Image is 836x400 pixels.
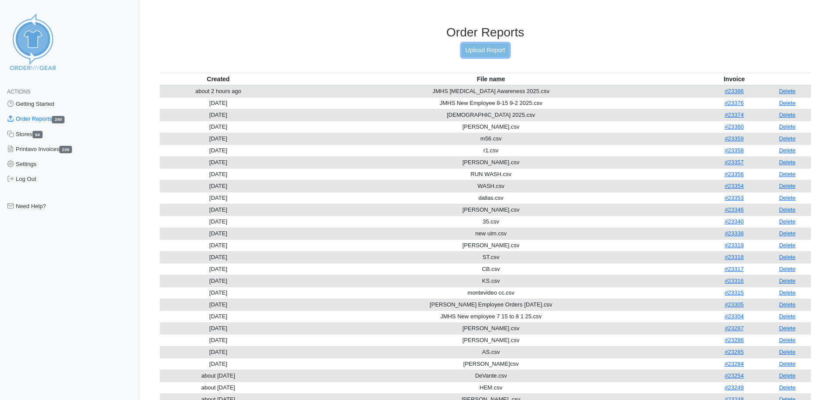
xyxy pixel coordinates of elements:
[277,168,705,180] td: RUN WASH.csv
[779,88,796,94] a: Delete
[779,254,796,260] a: Delete
[779,242,796,249] a: Delete
[160,382,277,393] td: about [DATE]
[779,100,796,106] a: Delete
[277,180,705,192] td: WASH.csv
[277,204,705,216] td: [PERSON_NAME].csv
[160,180,277,192] td: [DATE]
[779,147,796,154] a: Delete
[160,287,277,299] td: [DATE]
[779,183,796,189] a: Delete
[52,116,65,123] span: 240
[462,43,509,57] a: Upload Report
[779,301,796,308] a: Delete
[725,183,743,189] a: #23354
[779,171,796,177] a: Delete
[160,227,277,239] td: [DATE]
[277,192,705,204] td: dallas.csv
[725,349,743,355] a: #23285
[725,277,743,284] a: #23316
[277,287,705,299] td: montevideo cc.csv
[725,159,743,166] a: #23357
[160,334,277,346] td: [DATE]
[59,146,72,153] span: 239
[277,73,705,85] th: File name
[779,218,796,225] a: Delete
[725,242,743,249] a: #23319
[725,313,743,320] a: #23304
[160,310,277,322] td: [DATE]
[277,97,705,109] td: JMHS New Employee 8-15 9-2 2025.csv
[277,216,705,227] td: 35.csv
[277,346,705,358] td: AS.csv
[160,109,277,121] td: [DATE]
[160,73,277,85] th: Created
[725,384,743,391] a: #23249
[160,156,277,168] td: [DATE]
[779,313,796,320] a: Delete
[160,121,277,133] td: [DATE]
[277,251,705,263] td: ST.csv
[779,112,796,118] a: Delete
[277,121,705,133] td: [PERSON_NAME].csv
[160,299,277,310] td: [DATE]
[160,346,277,358] td: [DATE]
[725,206,743,213] a: #23346
[725,360,743,367] a: #23284
[725,123,743,130] a: #23360
[725,230,743,237] a: #23338
[160,239,277,251] td: [DATE]
[725,337,743,343] a: #23286
[160,263,277,275] td: [DATE]
[779,360,796,367] a: Delete
[779,277,796,284] a: Delete
[779,135,796,142] a: Delete
[277,358,705,370] td: [PERSON_NAME]csv
[779,384,796,391] a: Delete
[725,171,743,177] a: #23356
[277,299,705,310] td: [PERSON_NAME] Employee Orders [DATE].csv
[160,168,277,180] td: [DATE]
[160,85,277,97] td: about 2 hours ago
[779,230,796,237] a: Delete
[725,372,743,379] a: #23254
[779,372,796,379] a: Delete
[779,195,796,201] a: Delete
[160,144,277,156] td: [DATE]
[725,218,743,225] a: #23340
[277,334,705,346] td: [PERSON_NAME].csv
[779,337,796,343] a: Delete
[779,159,796,166] a: Delete
[277,322,705,334] td: [PERSON_NAME].csv
[160,25,811,40] h3: Order Reports
[725,325,743,332] a: #23287
[725,301,743,308] a: #23305
[725,135,743,142] a: #23359
[277,133,705,144] td: m56.csv
[725,88,743,94] a: #23386
[779,266,796,272] a: Delete
[277,263,705,275] td: CB.csv
[277,144,705,156] td: r1.csv
[7,89,30,95] span: Actions
[277,85,705,97] td: JMHS [MEDICAL_DATA] Awareness 2025.csv
[160,216,277,227] td: [DATE]
[160,192,277,204] td: [DATE]
[725,147,743,154] a: #23358
[277,239,705,251] td: [PERSON_NAME].csv
[277,275,705,287] td: KS.csv
[277,156,705,168] td: [PERSON_NAME].csv
[277,382,705,393] td: HEM.csv
[725,266,743,272] a: #23317
[160,358,277,370] td: [DATE]
[277,310,705,322] td: JMHS New employee 7 15 to 8 1 25.csv
[705,73,763,85] th: Invoice
[160,133,277,144] td: [DATE]
[277,109,705,121] td: [DEMOGRAPHIC_DATA] 2025.csv
[32,131,43,138] span: 64
[779,206,796,213] a: Delete
[725,100,743,106] a: #23376
[725,195,743,201] a: #23353
[160,370,277,382] td: about [DATE]
[160,97,277,109] td: [DATE]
